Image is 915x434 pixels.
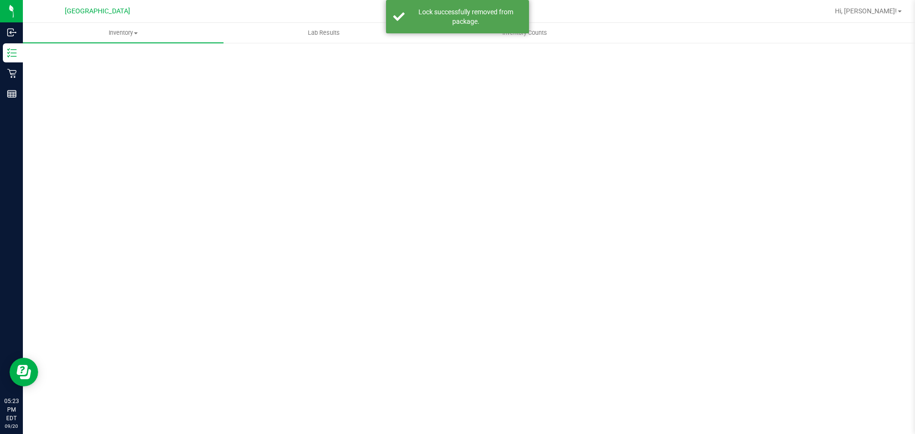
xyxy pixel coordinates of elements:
[7,48,17,58] inline-svg: Inventory
[65,7,130,15] span: [GEOGRAPHIC_DATA]
[7,28,17,37] inline-svg: Inbound
[10,358,38,386] iframe: Resource center
[23,29,224,37] span: Inventory
[7,89,17,99] inline-svg: Reports
[224,23,424,43] a: Lab Results
[4,423,19,430] p: 09/20
[835,7,897,15] span: Hi, [PERSON_NAME]!
[7,69,17,78] inline-svg: Retail
[23,23,224,43] a: Inventory
[410,7,522,26] div: Lock successfully removed from package.
[4,397,19,423] p: 05:23 PM EDT
[295,29,353,37] span: Lab Results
